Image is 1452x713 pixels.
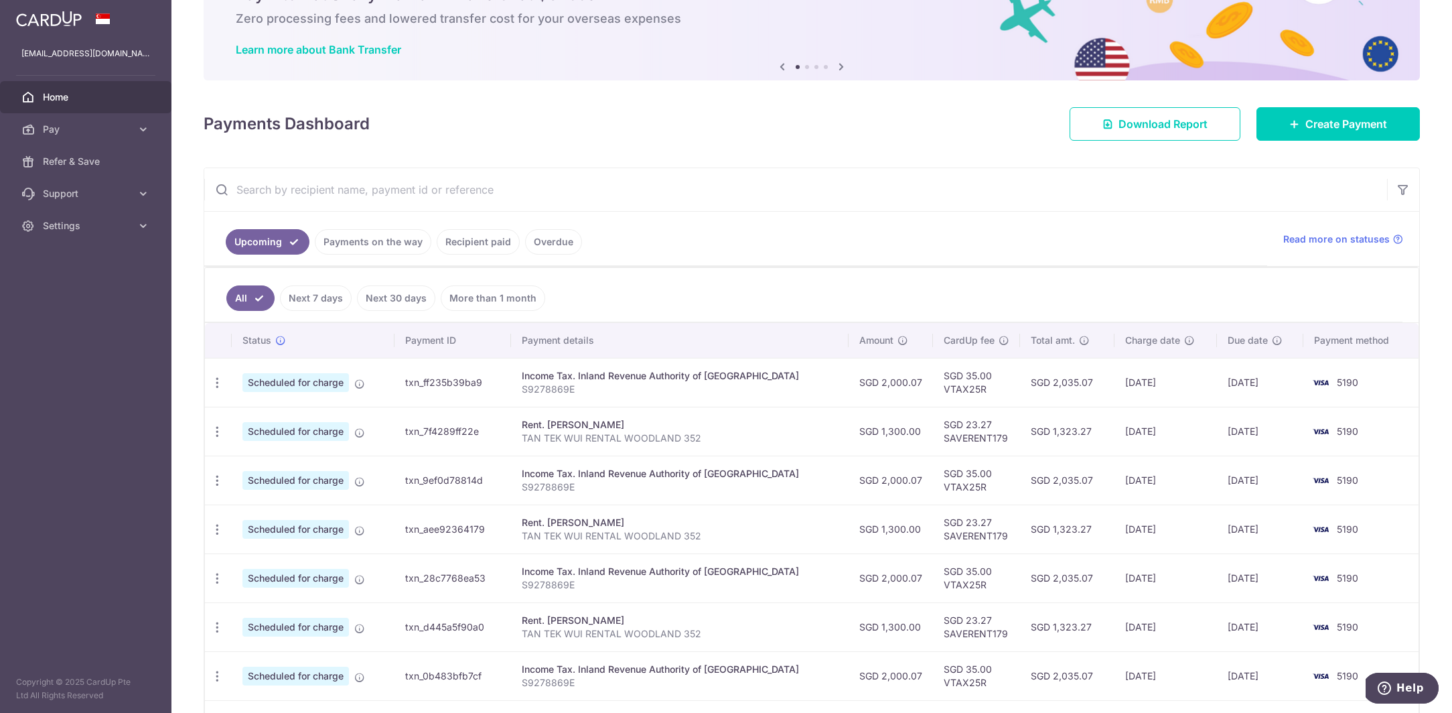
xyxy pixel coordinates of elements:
[1217,651,1303,700] td: [DATE]
[933,602,1020,651] td: SGD 23.27 SAVERENT179
[236,11,1388,27] h6: Zero processing fees and lowered transfer cost for your overseas expenses
[522,418,838,432] div: Rent. [PERSON_NAME]
[1114,554,1218,602] td: [DATE]
[242,618,349,637] span: Scheduled for charge
[1217,358,1303,407] td: [DATE]
[242,520,349,539] span: Scheduled for charge
[849,602,933,651] td: SGD 1,300.00
[441,285,545,311] a: More than 1 month
[1307,375,1334,391] img: Bank Card
[394,407,511,456] td: txn_7f4289ff22e
[1114,358,1218,407] td: [DATE]
[1307,521,1334,537] img: Bank Card
[1031,334,1075,347] span: Total amt.
[522,480,838,494] p: S9278869E
[1020,651,1114,700] td: SGD 2,035.07
[933,505,1020,554] td: SGD 23.27 SAVERENT179
[437,229,520,255] a: Recipient paid
[31,9,58,21] span: Help
[1337,670,1358,682] span: 5190
[1256,107,1420,141] a: Create Payment
[1070,107,1240,141] a: Download Report
[242,373,349,392] span: Scheduled for charge
[522,383,838,396] p: S9278869E
[522,369,838,383] div: Income Tax. Inland Revenue Authority of [GEOGRAPHIC_DATA]
[525,229,582,255] a: Overdue
[1283,233,1390,246] span: Read more on statuses
[849,358,933,407] td: SGD 2,000.07
[16,11,82,27] img: CardUp
[242,334,271,347] span: Status
[394,602,511,651] td: txn_d445a5f90a0
[1114,456,1218,505] td: [DATE]
[933,407,1020,456] td: SGD 23.27 SAVERENT179
[1217,554,1303,602] td: [DATE]
[315,229,431,255] a: Payments on the way
[1114,505,1218,554] td: [DATE]
[43,90,131,104] span: Home
[522,467,838,480] div: Income Tax. Inland Revenue Authority of [GEOGRAPHIC_DATA]
[1020,505,1114,554] td: SGD 1,323.27
[394,456,511,505] td: txn_9ef0d78814d
[849,456,933,505] td: SGD 2,000.07
[849,554,933,602] td: SGD 2,000.07
[944,334,995,347] span: CardUp fee
[394,554,511,602] td: txn_28c7768ea53
[849,407,933,456] td: SGD 1,300.00
[933,554,1020,602] td: SGD 35.00 VTAX25R
[1337,523,1358,535] span: 5190
[1217,602,1303,651] td: [DATE]
[43,155,131,168] span: Refer & Save
[1307,472,1334,489] img: Bank Card
[1020,358,1114,407] td: SGD 2,035.07
[859,334,893,347] span: Amount
[522,676,838,690] p: S9278869E
[1337,572,1358,584] span: 5190
[1020,456,1114,505] td: SGD 2,035.07
[242,422,349,441] span: Scheduled for charge
[1125,334,1180,347] span: Charge date
[522,529,838,543] p: TAN TEK WUI RENTAL WOODLAND 352
[242,471,349,490] span: Scheduled for charge
[394,651,511,700] td: txn_0b483bfb7cf
[522,565,838,578] div: Income Tax. Inland Revenue Authority of [GEOGRAPHIC_DATA]
[1217,407,1303,456] td: [DATE]
[242,667,349,686] span: Scheduled for charge
[1020,407,1114,456] td: SGD 1,323.27
[43,219,131,233] span: Settings
[1337,474,1358,486] span: 5190
[511,323,849,358] th: Payment details
[394,505,511,554] td: txn_aee92364179
[522,614,838,627] div: Rent. [PERSON_NAME]
[849,505,933,554] td: SGD 1,300.00
[394,358,511,407] td: txn_ff235b39ba9
[204,112,370,136] h4: Payments Dashboard
[1337,377,1358,388] span: 5190
[1366,673,1439,706] iframe: Opens a widget where you can find more information
[1307,424,1334,440] img: Bank Card
[1114,407,1218,456] td: [DATE]
[204,168,1387,211] input: Search by recipient name, payment id or reference
[1303,323,1419,358] th: Payment method
[226,229,309,255] a: Upcoming
[522,578,838,592] p: S9278869E
[394,323,511,358] th: Payment ID
[522,663,838,676] div: Income Tax. Inland Revenue Authority of [GEOGRAPHIC_DATA]
[522,627,838,641] p: TAN TEK WUI RENTAL WOODLAND 352
[1307,619,1334,635] img: Bank Card
[1217,456,1303,505] td: [DATE]
[1305,116,1387,132] span: Create Payment
[1307,570,1334,586] img: Bank Card
[522,516,838,529] div: Rent. [PERSON_NAME]
[933,358,1020,407] td: SGD 35.00 VTAX25R
[21,47,150,60] p: [EMAIL_ADDRESS][DOMAIN_NAME]
[43,123,131,136] span: Pay
[1217,505,1303,554] td: [DATE]
[1337,426,1358,437] span: 5190
[236,43,401,56] a: Learn more about Bank Transfer
[849,651,933,700] td: SGD 2,000.07
[242,569,349,588] span: Scheduled for charge
[1114,602,1218,651] td: [DATE]
[1337,621,1358,633] span: 5190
